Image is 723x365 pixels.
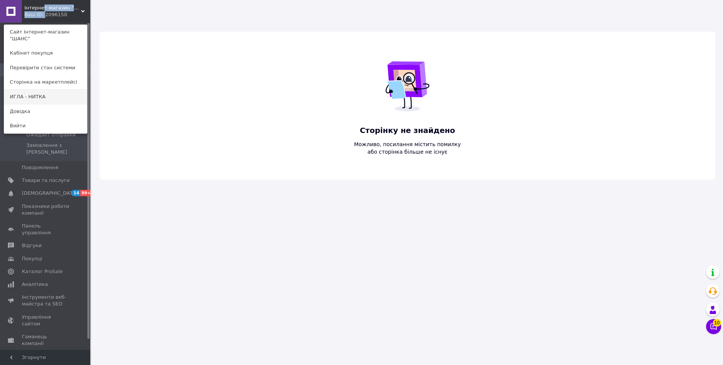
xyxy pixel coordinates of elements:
[22,314,70,327] span: Управління сайтом
[4,61,87,75] a: Перевірити стан системи
[4,119,87,133] a: Вийти
[72,190,80,196] span: 14
[4,25,87,46] a: Сайт Інтернет-магазин "ШАНС"
[713,319,721,327] span: 10
[22,177,70,184] span: Товари та послуги
[22,242,41,249] span: Відгуки
[26,142,88,156] span: Замовлення з [PERSON_NAME]
[22,294,70,307] span: Інструменти веб-майстра та SEO
[349,125,466,136] span: Сторінку не знайдено
[4,46,87,60] a: Кабінет покупця
[26,131,76,138] span: Ожидает отправки
[24,11,56,18] div: Ваш ID: 2096150
[706,319,721,334] button: Чат з покупцем10
[4,104,87,119] a: Довідка
[22,203,70,217] span: Показники роботи компанії
[22,268,63,275] span: Каталог ProSale
[349,141,466,156] span: Можливо, посилання містить помилку або сторінка більше не існує
[22,190,78,197] span: [DEMOGRAPHIC_DATA]
[22,223,70,236] span: Панель управління
[22,281,48,288] span: Аналітика
[22,333,70,347] span: Гаманець компанії
[24,5,81,11] span: Інтернет-магазин "ШАНС"
[80,190,93,196] span: 99+
[22,164,58,171] span: Повідомлення
[22,255,42,262] span: Покупці
[4,90,87,104] a: ИГЛА - НИТКА
[4,75,87,89] a: Сторінка на маркетплейсі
